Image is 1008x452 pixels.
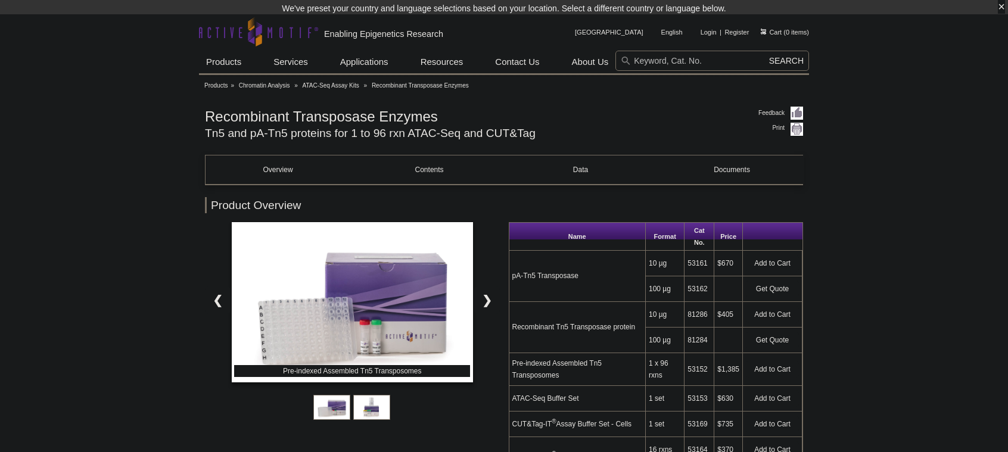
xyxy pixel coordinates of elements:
[333,51,396,73] a: Applications
[685,353,714,386] td: 53152
[714,302,743,328] td: $405
[685,251,714,276] td: 53161
[646,353,685,386] td: 1 x 96 rxns
[204,80,228,91] a: Products
[364,82,368,89] li: »
[509,353,646,386] td: Pre-indexed Assembled Tn5 Transposomes
[685,386,714,412] td: 53153
[746,255,799,272] a: Add to Cart
[569,25,649,39] a: [GEOGRAPHIC_DATA]
[714,251,743,276] td: $670
[303,80,359,91] a: ATAC-Seq Assay Kits
[761,28,782,36] a: Cart
[758,123,803,136] a: Print
[655,25,689,39] a: English
[413,51,471,73] a: Resources
[565,51,616,73] a: About Us
[746,332,799,348] a: Get Quote
[205,286,231,314] a: ❮
[746,361,799,378] a: Add to Cart
[769,56,804,66] span: Search
[685,328,714,353] td: 81284
[615,51,809,71] input: Keyword, Cat. No.
[324,29,443,39] h2: Enabling Epigenetics Research
[714,353,743,386] td: $1,385
[552,418,556,425] sup: ®
[232,222,473,383] img: Pre-indexed Assembled Tn5 Transposomes
[509,412,646,437] td: CUT&Tag-IT Assay Buffer Set - Cells
[714,412,743,437] td: $735
[205,107,746,124] h1: Recombinant Transposase Enzymes
[509,302,646,353] td: Recombinant Tn5 Transposase protein
[231,82,234,89] li: »
[232,222,473,386] a: ATAC-Seq Kit
[239,80,290,91] a: Chromatin Analysis
[746,416,799,432] a: Add to Cart
[724,28,749,36] a: Register
[659,155,804,184] a: Documents
[714,223,743,251] th: Price
[646,328,685,353] td: 100 µg
[509,223,646,251] th: Name
[509,386,646,412] td: ATAC-Seq Buffer Set
[205,197,803,213] h2: Product Overview
[720,25,721,39] li: |
[646,251,685,276] td: 10 µg
[761,25,809,39] li: (0 items)
[509,251,646,302] td: pA-Tn5 Transposase
[488,51,546,73] a: Contact Us
[474,286,500,314] a: ❯
[685,223,714,251] th: Cat No.
[746,390,799,407] a: Add to Cart
[766,55,807,66] button: Search
[714,386,743,412] td: $630
[685,302,714,328] td: 81286
[646,302,685,328] td: 10 µg
[294,82,298,89] li: »
[701,28,717,36] a: Login
[646,276,685,302] td: 100 µg
[372,82,469,89] li: Recombinant Transposase Enzymes
[758,107,803,120] a: Feedback
[508,155,653,184] a: Data
[234,365,470,377] span: Pre-indexed Assembled Tn5 Transposomes
[685,276,714,302] td: 53162
[646,386,685,412] td: 1 set
[199,51,248,73] a: Products
[746,306,799,323] a: Add to Cart
[746,280,799,297] a: Get Quote
[685,412,714,437] td: 53169
[646,223,685,251] th: Format
[761,29,766,35] img: Your Cart
[205,128,746,139] h2: Tn5 and pA-Tn5 proteins for 1 to 96 rxn ATAC-Seq and CUT&Tag
[206,155,350,184] a: Overview
[646,412,685,437] td: 1 set
[266,51,315,73] a: Services
[357,155,502,184] a: Contents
